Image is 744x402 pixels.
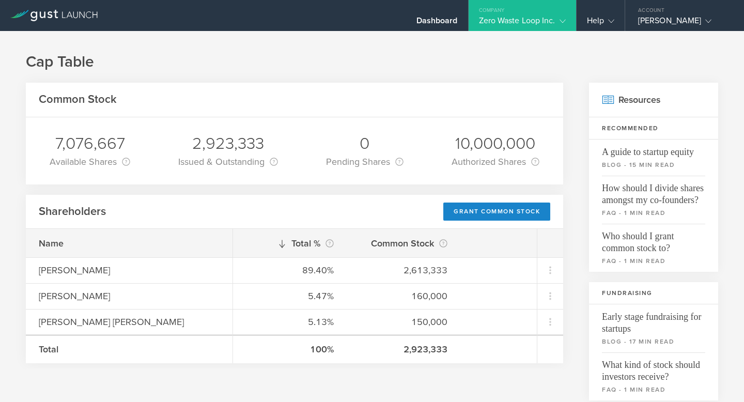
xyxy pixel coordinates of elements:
h1: Cap Table [26,52,718,72]
div: 2,923,333 [178,133,278,154]
h3: Fundraising [589,282,718,304]
div: [PERSON_NAME] [PERSON_NAME] [39,315,220,329]
div: Pending Shares [326,154,404,169]
div: Total % [246,236,334,251]
div: 5.47% [246,289,334,303]
div: 100% [246,343,334,356]
div: [PERSON_NAME] [39,289,220,303]
div: 2,923,333 [360,343,447,356]
div: Help [587,16,614,31]
small: blog - 17 min read [602,337,705,346]
h2: Resources [589,83,718,117]
a: Early stage fundraising for startupsblog - 17 min read [589,304,718,352]
span: Early stage fundraising for startups [602,304,705,335]
a: Who should I grant common stock to?faq - 1 min read [589,224,718,272]
div: 7,076,667 [50,133,130,154]
small: faq - 1 min read [602,256,705,266]
div: Authorized Shares [452,154,539,169]
div: 5.13% [246,315,334,329]
div: Dashboard [416,16,458,31]
h3: Recommended [589,117,718,140]
div: Name [39,237,220,250]
a: How should I divide shares amongst my co-founders?faq - 1 min read [589,176,718,224]
a: A guide to startup equityblog - 15 min read [589,140,718,176]
div: Available Shares [50,154,130,169]
h2: Shareholders [39,204,106,219]
div: Total [39,343,220,356]
div: 0 [326,133,404,154]
div: Common Stock [360,236,447,251]
h2: Common Stock [39,92,117,107]
span: Who should I grant common stock to? [602,224,705,254]
div: Grant Common Stock [443,203,550,221]
span: What kind of stock should investors receive? [602,352,705,383]
iframe: Chat Widget [692,352,744,402]
div: [PERSON_NAME] [638,16,726,31]
div: [PERSON_NAME] [39,264,220,277]
div: 160,000 [360,289,447,303]
div: Issued & Outstanding [178,154,278,169]
small: faq - 1 min read [602,385,705,394]
span: A guide to startup equity [602,140,705,158]
div: 150,000 [360,315,447,329]
small: blog - 15 min read [602,160,705,169]
a: What kind of stock should investors receive?faq - 1 min read [589,352,718,400]
span: How should I divide shares amongst my co-founders? [602,176,705,206]
div: 10,000,000 [452,133,539,154]
small: faq - 1 min read [602,208,705,218]
div: 89.40% [246,264,334,277]
div: 2,613,333 [360,264,447,277]
div: Zero Waste Loop Inc. [479,16,566,31]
